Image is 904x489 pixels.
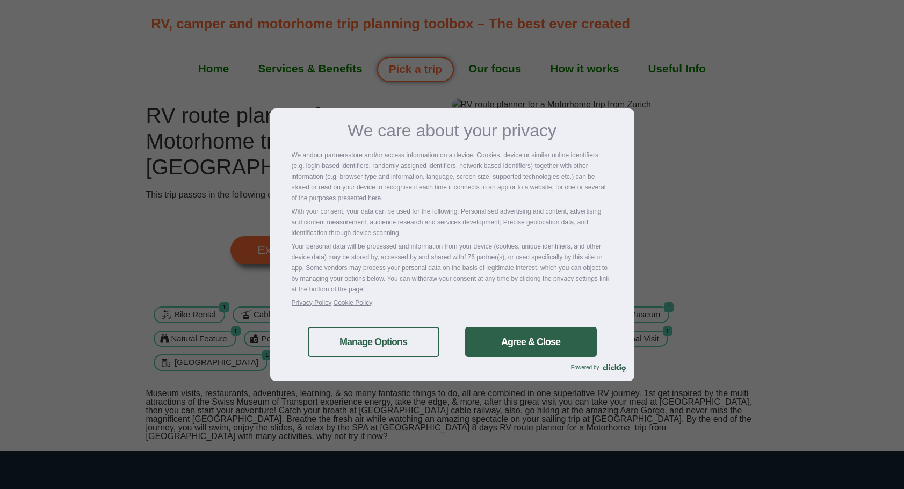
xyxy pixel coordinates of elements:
[464,252,504,262] a: 176 partner(s)
[314,150,349,160] a: our partners
[465,327,597,357] a: Agree & Close
[571,364,603,370] span: Powered by
[292,206,613,238] p: With your consent, your data can be used for the following: Personalised advertising and content,...
[292,150,613,203] p: We and store and/or access information on a device. Cookies, device or similar online identifiers...
[292,241,613,295] p: Your personal data will be processed and information from your device (cookies, unique identifier...
[292,299,332,306] a: Privacy Policy
[334,299,373,306] a: Cookie Policy
[308,327,439,357] a: Manage Options
[292,122,613,139] h3: We care about your privacy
